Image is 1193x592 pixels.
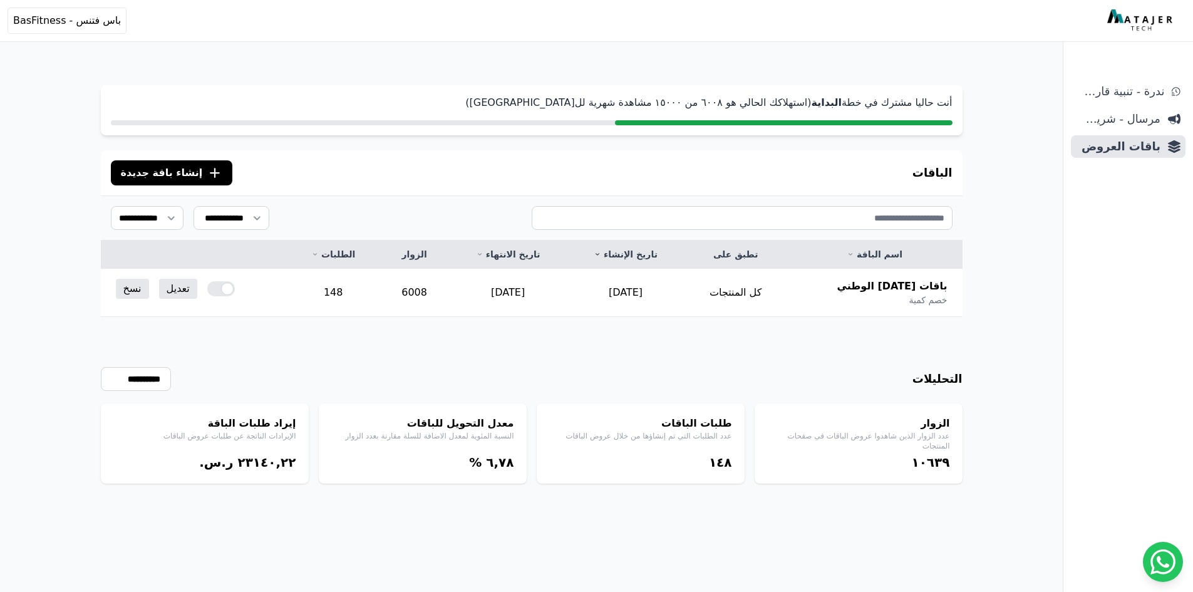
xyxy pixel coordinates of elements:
[302,248,364,261] a: الطلبات
[287,269,380,317] td: 148
[802,248,948,261] a: اسم الباقة
[116,279,149,299] a: نسخ
[486,455,514,470] bdi: ٦,٧٨
[1076,110,1160,128] span: مرسال - شريط دعاية
[582,248,669,261] a: تاريخ الإنشاء
[449,269,567,317] td: [DATE]
[13,13,121,28] span: باس فتنس - BasFitness
[331,416,514,431] h4: معدل التحويل للباقات
[549,431,732,441] p: عدد الطلبات التي تم إنشاؤها من خلال عروض الباقات
[199,455,233,470] span: ر.س.
[767,454,950,471] div: ١۰٦۳٩
[684,241,787,269] th: تطبق على
[113,431,296,441] p: الإيرادات الناتجة عن طلبات عروض الباقات
[811,96,841,108] strong: البداية
[380,269,449,317] td: 6008
[159,279,197,299] a: تعديل
[549,416,732,431] h4: طلبات الباقات
[8,8,127,34] button: باس فتنس - BasFitness
[767,431,950,451] p: عدد الزوار الذين شاهدوا عروض الباقات في صفحات المنتجات
[767,416,950,431] h4: الزوار
[469,455,482,470] span: %
[331,431,514,441] p: النسبة المئوية لمعدل الاضافة للسلة مقارنة بعدد الزوار
[567,269,684,317] td: [DATE]
[684,269,787,317] td: كل المنتجات
[1076,83,1164,100] span: ندرة - تنبية قارب علي النفاذ
[909,294,947,306] span: خصم كمية
[1107,9,1175,32] img: MatajerTech Logo
[549,454,732,471] div: ١٤٨
[111,95,953,110] p: أنت حاليا مشترك في خطة (استهلاكك الحالي هو ٦۰۰٨ من ١٥۰۰۰ مشاهدة شهرية لل[GEOGRAPHIC_DATA])
[111,160,233,185] button: إنشاء باقة جديدة
[464,248,552,261] a: تاريخ الانتهاء
[912,370,963,388] h3: التحليلات
[380,241,449,269] th: الزوار
[113,416,296,431] h4: إيراد طلبات الباقة
[1076,138,1160,155] span: باقات العروض
[837,279,948,294] span: باقات [DATE] الوطني
[237,455,296,470] bdi: ٢۳١٤۰,٢٢
[912,164,953,182] h3: الباقات
[121,165,203,180] span: إنشاء باقة جديدة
